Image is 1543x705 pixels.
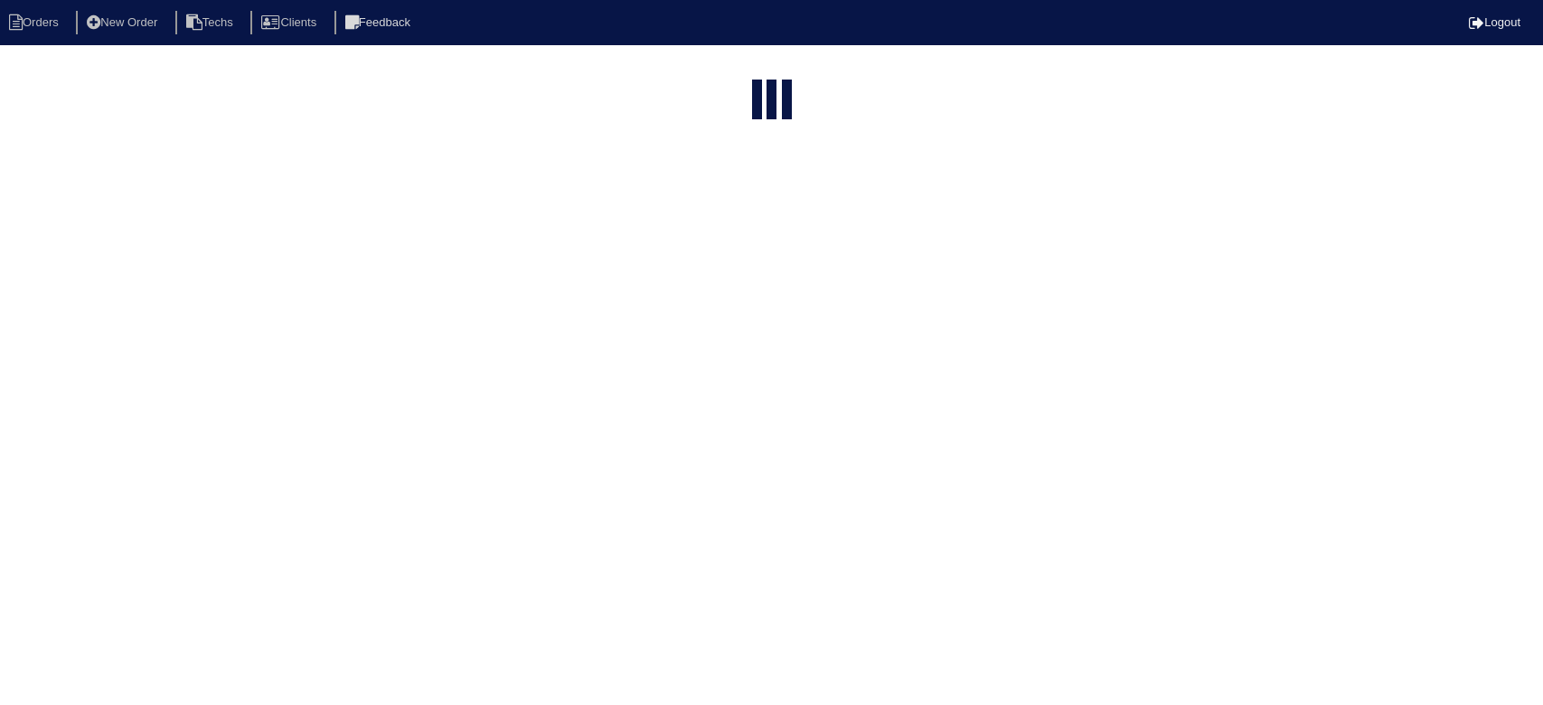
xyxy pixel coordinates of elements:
[76,15,172,29] a: New Order
[76,11,172,35] li: New Order
[767,80,776,123] div: loading...
[250,11,331,35] li: Clients
[1469,15,1520,29] a: Logout
[175,15,248,29] a: Techs
[334,11,425,35] li: Feedback
[250,15,331,29] a: Clients
[175,11,248,35] li: Techs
